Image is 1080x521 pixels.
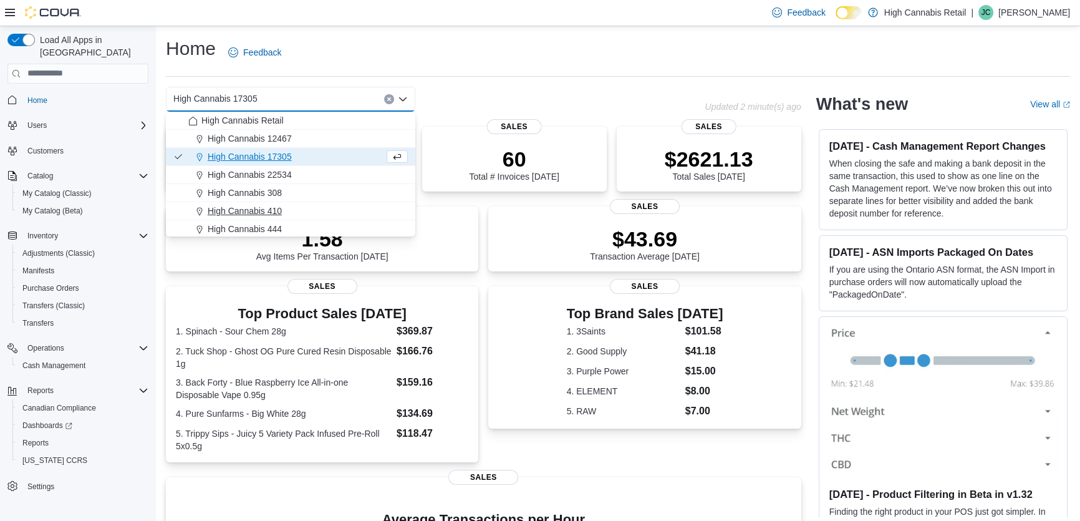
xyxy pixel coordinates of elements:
p: High Cannabis Retail [884,5,967,20]
span: Catalog [27,171,53,181]
dt: 5. RAW [567,405,680,417]
a: Home [22,93,52,108]
div: Avg Items Per Transaction [DATE] [256,226,388,261]
h3: Top Product Sales [DATE] [176,306,468,321]
h3: [DATE] - Cash Management Report Changes [829,140,1057,152]
a: Dashboards [17,418,77,433]
dd: $134.69 [397,406,468,421]
button: High Cannabis 410 [166,202,415,220]
dt: 1. 3Saints [567,325,680,338]
span: High Cannabis 17305 [173,91,258,106]
button: Transfers [12,314,153,332]
a: Manifests [17,263,59,278]
button: Home [2,91,153,109]
dd: $369.87 [397,324,468,339]
span: [US_STATE] CCRS [22,455,87,465]
span: Load All Apps in [GEOGRAPHIC_DATA] [35,34,148,59]
h3: Top Brand Sales [DATE] [567,306,723,321]
dd: $159.16 [397,375,468,390]
button: Reports [12,434,153,452]
span: Canadian Compliance [22,403,96,413]
p: $43.69 [590,226,700,251]
div: Choose from the following options [166,112,415,311]
dd: $166.76 [397,344,468,359]
h1: Home [166,36,216,61]
span: Adjustments (Classic) [22,248,95,258]
span: Purchase Orders [22,283,79,293]
button: Clear input [384,94,394,104]
a: Purchase Orders [17,281,84,296]
span: Catalog [22,168,148,183]
span: Users [27,120,47,130]
img: Cova [25,6,81,19]
a: My Catalog (Beta) [17,203,88,218]
a: Feedback [223,40,286,65]
span: Manifests [17,263,148,278]
button: High Cannabis 12467 [166,130,415,148]
button: Adjustments (Classic) [12,245,153,262]
span: Operations [27,343,64,353]
button: Operations [22,341,69,356]
a: Settings [22,479,59,494]
dt: 1. Spinach - Sour Chem 28g [176,325,392,338]
dt: 4. ELEMENT [567,385,680,397]
a: My Catalog (Classic) [17,186,97,201]
button: Users [22,118,52,133]
span: Purchase Orders [17,281,148,296]
span: Customers [22,143,148,158]
dd: $118.47 [397,426,468,441]
span: High Cannabis 410 [208,205,282,217]
a: [US_STATE] CCRS [17,453,92,468]
span: Dashboards [17,418,148,433]
dt: 5. Trippy Sips - Juicy 5 Variety Pack Infused Pre-Roll 5x0.5g [176,427,392,452]
p: Updated 2 minute(s) ago [705,102,801,112]
div: Total Sales [DATE] [665,147,753,182]
dd: $7.00 [685,404,723,419]
span: Dashboards [22,421,72,431]
span: Cash Management [17,358,148,373]
span: Inventory [27,231,58,241]
dd: $41.18 [685,344,723,359]
button: Reports [22,383,59,398]
dt: 2. Tuck Shop - Ghost OG Pure Cured Resin Disposable 1g [176,345,392,370]
p: When closing the safe and making a bank deposit in the same transaction, this used to show as one... [829,157,1057,220]
button: Canadian Compliance [12,399,153,417]
button: High Cannabis 22534 [166,166,415,184]
span: Settings [27,482,54,492]
button: Close list of options [398,94,408,104]
button: Operations [2,339,153,357]
span: Transfers (Classic) [17,298,148,313]
span: High Cannabis 444 [208,223,282,235]
span: Users [22,118,148,133]
h3: [DATE] - ASN Imports Packaged On Dates [829,246,1057,258]
span: Home [22,92,148,108]
span: Feedback [787,6,825,19]
button: Purchase Orders [12,280,153,297]
a: Customers [22,144,69,158]
dt: 2. Good Supply [567,345,680,358]
p: If you are using the Ontario ASN format, the ASN Import in purchase orders will now automatically... [829,263,1057,301]
p: [PERSON_NAME] [998,5,1070,20]
svg: External link [1063,101,1070,109]
span: Sales [486,119,542,134]
span: My Catalog (Beta) [17,203,148,218]
span: Reports [22,383,148,398]
dt: 3. Purple Power [567,365,680,377]
a: View allExternal link [1030,99,1070,109]
dt: 3. Back Forty - Blue Raspberry Ice All-in-one Disposable Vape 0.95g [176,376,392,401]
button: Settings [2,477,153,495]
dd: $15.00 [685,364,723,379]
button: Customers [2,142,153,160]
a: Transfers (Classic) [17,298,90,313]
p: | [971,5,973,20]
span: High Cannabis 308 [208,187,282,199]
span: Reports [27,386,54,396]
span: High Cannabis 17305 [208,150,292,163]
span: Transfers [17,316,148,331]
button: High Cannabis 308 [166,184,415,202]
span: Feedback [243,46,281,59]
p: $2621.13 [665,147,753,172]
span: Settings [22,478,148,494]
a: Adjustments (Classic) [17,246,100,261]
